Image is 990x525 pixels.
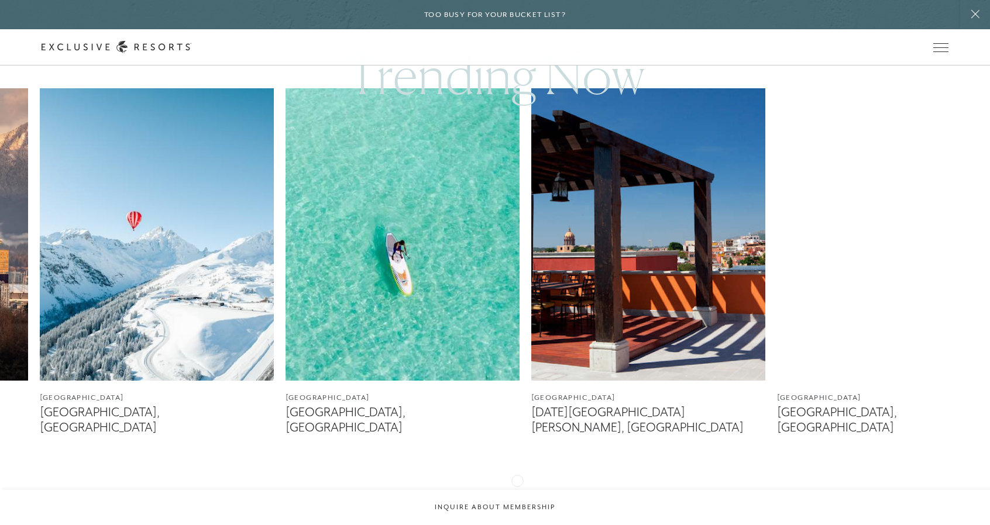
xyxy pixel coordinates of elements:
iframe: Qualified Messenger [936,471,990,525]
a: [GEOGRAPHIC_DATA][GEOGRAPHIC_DATA], [GEOGRAPHIC_DATA] [286,88,520,435]
figcaption: [DATE][GEOGRAPHIC_DATA][PERSON_NAME], [GEOGRAPHIC_DATA] [531,405,765,434]
figcaption: [GEOGRAPHIC_DATA] [40,392,274,403]
figcaption: [GEOGRAPHIC_DATA] [286,392,520,403]
button: Open navigation [933,43,948,51]
figcaption: [GEOGRAPHIC_DATA] [531,392,765,403]
a: [GEOGRAPHIC_DATA][DATE][GEOGRAPHIC_DATA][PERSON_NAME], [GEOGRAPHIC_DATA] [531,88,765,435]
figcaption: [GEOGRAPHIC_DATA], [GEOGRAPHIC_DATA] [40,405,274,434]
a: [GEOGRAPHIC_DATA][GEOGRAPHIC_DATA], [GEOGRAPHIC_DATA] [40,88,274,435]
figcaption: [GEOGRAPHIC_DATA], [GEOGRAPHIC_DATA] [286,405,520,434]
h6: Too busy for your bucket list? [424,9,566,20]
